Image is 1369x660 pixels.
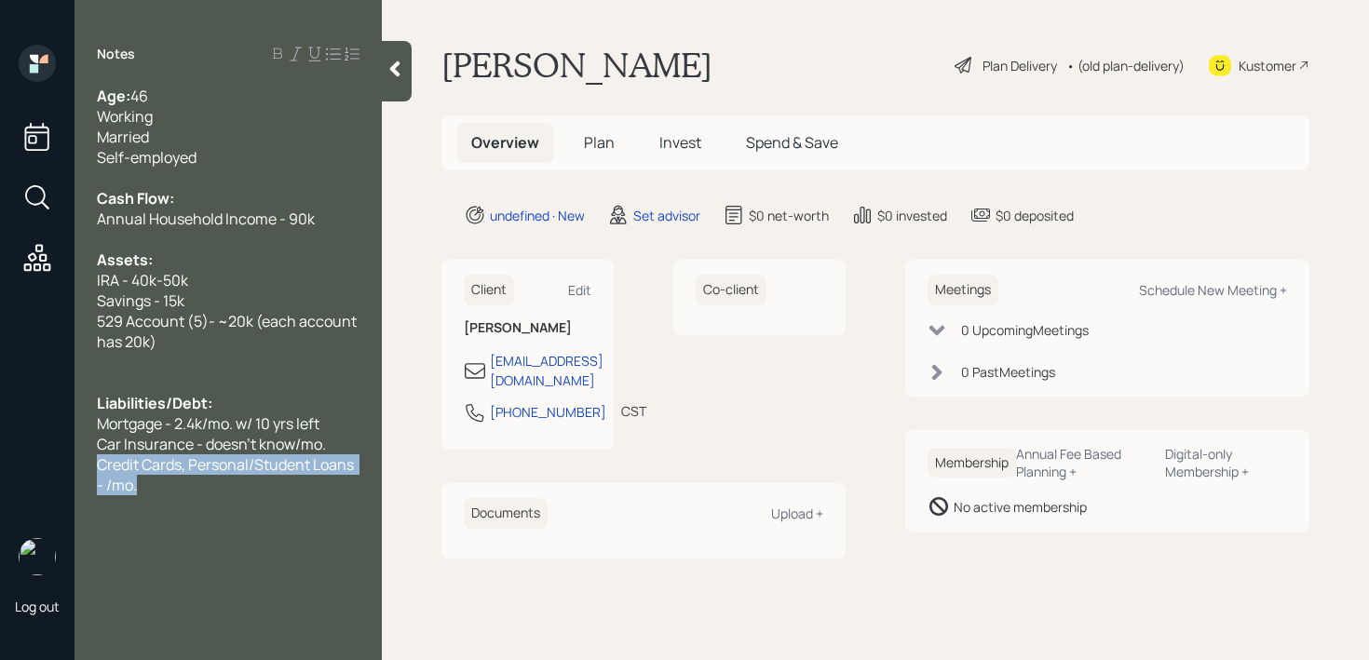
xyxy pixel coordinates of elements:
[97,393,212,413] span: Liabilities/Debt:
[97,454,357,495] span: Credit Cards, Personal/Student Loans - /mo.
[928,275,998,305] h6: Meetings
[97,413,319,434] span: Mortgage - 2.4k/mo. w/ 10 yrs left
[490,351,603,390] div: [EMAIL_ADDRESS][DOMAIN_NAME]
[97,249,153,270] span: Assets:
[996,206,1074,225] div: $0 deposited
[633,206,700,225] div: Set advisor
[961,320,1089,340] div: 0 Upcoming Meeting s
[464,275,514,305] h6: Client
[749,206,829,225] div: $0 net-worth
[1016,445,1150,480] div: Annual Fee Based Planning +
[621,401,646,421] div: CST
[490,206,585,225] div: undefined · New
[97,209,315,229] span: Annual Household Income - 90k
[97,311,359,352] span: 529 Account (5)- ~20k (each account has 20k)
[954,497,1087,517] div: No active membership
[877,206,947,225] div: $0 invested
[928,448,1016,478] h6: Membership
[97,45,135,63] label: Notes
[568,281,591,299] div: Edit
[97,270,188,290] span: IRA - 40k-50k
[490,402,606,422] div: [PHONE_NUMBER]
[1239,56,1296,75] div: Kustomer
[97,127,149,147] span: Married
[1139,281,1287,299] div: Schedule New Meeting +
[97,188,174,209] span: Cash Flow:
[15,598,60,615] div: Log out
[97,86,130,106] span: Age:
[961,362,1055,382] div: 0 Past Meeting s
[471,132,539,153] span: Overview
[130,86,148,106] span: 46
[441,45,712,86] h1: [PERSON_NAME]
[97,106,153,127] span: Working
[464,498,548,529] h6: Documents
[659,132,701,153] span: Invest
[983,56,1057,75] div: Plan Delivery
[97,434,326,454] span: Car Insurance - doesn't know/mo.
[464,320,591,336] h6: [PERSON_NAME]
[97,147,197,168] span: Self-employed
[1066,56,1185,75] div: • (old plan-delivery)
[746,132,838,153] span: Spend & Save
[1165,445,1287,480] div: Digital-only Membership +
[97,290,184,311] span: Savings - 15k
[696,275,766,305] h6: Co-client
[19,538,56,575] img: retirable_logo.png
[584,132,615,153] span: Plan
[771,505,823,522] div: Upload +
